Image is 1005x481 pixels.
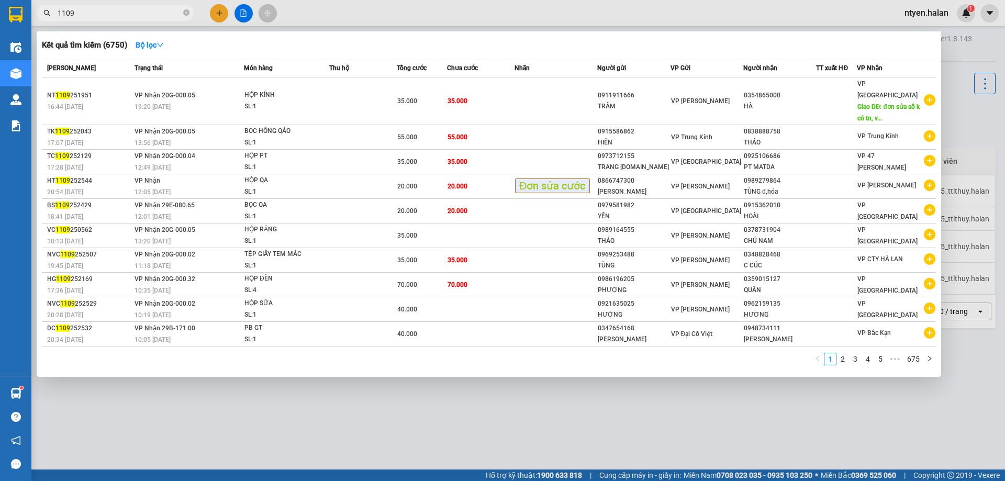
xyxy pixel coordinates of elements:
[598,236,669,247] div: THẢO
[397,64,427,72] span: Tổng cước
[329,64,349,72] span: Thu hộ
[857,64,883,72] span: VP Nhận
[924,94,935,106] span: plus-circle
[56,275,71,283] span: 1109
[47,323,131,334] div: DC 252532
[598,126,669,137] div: 0915586862
[47,298,131,309] div: NVC 252529
[244,309,323,321] div: SL: 1
[127,37,172,53] button: Bộ lọcdown
[924,180,935,191] span: plus-circle
[135,251,195,258] span: VP Nhận 20G-000.02
[923,353,936,365] li: Next Page
[598,323,669,334] div: 0347654168
[924,130,935,142] span: plus-circle
[744,137,816,148] div: THẢO
[744,225,816,236] div: 0378731904
[135,103,171,110] span: 19:20 [DATE]
[744,151,816,162] div: 0925106686
[55,226,70,233] span: 1109
[887,353,903,365] span: •••
[598,211,669,222] div: YẾN
[183,9,189,16] span: close-circle
[875,353,886,365] a: 5
[924,229,935,240] span: plus-circle
[598,137,669,148] div: HIỀN
[857,80,918,99] span: VP [GEOGRAPHIC_DATA]
[135,275,195,283] span: VP Nhận 20G-000.32
[55,152,70,160] span: 1109
[598,200,669,211] div: 0979581982
[10,94,21,105] img: warehouse-icon
[744,200,816,211] div: 0915362010
[857,255,903,263] span: VP CTY HÀ LAN
[397,207,417,215] span: 20.000
[926,355,933,362] span: right
[47,64,96,72] span: [PERSON_NAME]
[836,353,849,365] li: 2
[850,353,861,365] a: 3
[448,281,467,288] span: 70.000
[744,249,816,260] div: 0348828468
[9,7,23,23] img: logo-vxr
[397,256,417,264] span: 35.000
[887,353,903,365] li: Next 5 Pages
[11,459,21,469] span: message
[47,213,83,220] span: 18:41 [DATE]
[10,68,21,79] img: warehouse-icon
[244,298,323,309] div: HỘP SỮA
[671,64,690,72] span: VP Gửi
[857,275,918,294] span: VP [GEOGRAPHIC_DATA]
[598,175,669,186] div: 0866747300
[135,238,171,245] span: 13:20 [DATE]
[244,186,323,198] div: SL: 1
[135,139,171,147] span: 13:56 [DATE]
[135,64,163,72] span: Trạng thái
[743,64,777,72] span: Người nhận
[903,353,923,365] li: 675
[55,92,70,99] span: 1109
[183,8,189,18] span: close-circle
[671,97,730,105] span: VP [PERSON_NAME]
[671,183,730,190] span: VP [PERSON_NAME]
[598,285,669,296] div: PHƯỢNG
[397,232,417,239] span: 35.000
[824,353,836,365] li: 1
[857,182,916,189] span: VP [PERSON_NAME]
[744,211,816,222] div: HOÀI
[47,200,131,211] div: BS 252429
[857,103,920,122] span: Giao DĐ: đơn sửa số k có tn, v...
[135,311,171,319] span: 10:19 [DATE]
[135,92,195,99] span: VP Nhận 20G-000.05
[671,256,730,264] span: VP [PERSON_NAME]
[924,278,935,289] span: plus-circle
[135,300,195,307] span: VP Nhận 20G-000.02
[671,133,712,141] span: VP Trung Kính
[135,336,171,343] span: 10:05 [DATE]
[135,226,195,233] span: VP Nhận 20G-000.05
[811,353,824,365] li: Previous Page
[135,202,195,209] span: VP Nhận 29E-080.65
[47,336,83,343] span: 20:34 [DATE]
[923,353,936,365] button: right
[744,323,816,334] div: 0948734111
[136,41,164,49] strong: Bộ lọc
[924,204,935,216] span: plus-circle
[744,90,816,101] div: 0354865000
[244,90,323,101] div: HỘP KÍNH
[135,164,171,171] span: 12:49 [DATE]
[671,232,730,239] span: VP [PERSON_NAME]
[11,435,21,445] span: notification
[244,224,323,236] div: HỘP RĂNG
[157,41,164,49] span: down
[47,175,131,186] div: HT 252544
[55,325,70,332] span: 1109
[47,311,83,319] span: 20:28 [DATE]
[598,260,669,271] div: TÙNG
[448,97,467,105] span: 35.000
[598,90,669,101] div: 0911911666
[904,353,923,365] a: 675
[244,150,323,162] div: HỘP PT
[744,186,816,197] div: TÙNG đ,hóa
